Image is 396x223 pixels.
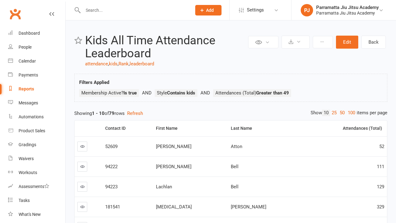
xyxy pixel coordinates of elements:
span: , [129,61,130,67]
div: Messages [19,100,38,105]
a: Workouts [8,166,65,180]
a: People [8,40,65,54]
div: Tasks [19,198,30,203]
div: Gradings [19,142,36,147]
a: Rank [118,61,129,67]
div: Show items per page [311,110,387,116]
a: 10 [322,110,330,116]
span: Atton [231,144,242,149]
a: What's New [8,208,65,221]
a: kids [109,61,118,67]
div: Last Name [231,126,297,131]
div: Contact ID [105,126,148,131]
div: Parramatta Jiu Jitsu Academy [316,5,379,10]
strong: Filters Applied [79,80,109,85]
strong: Is true [123,90,137,96]
span: Bell [231,184,239,190]
a: Tasks [8,194,65,208]
a: Back [361,36,386,49]
span: Settings [247,3,264,17]
div: Parramatta Jiu Jitsu Academy [316,10,379,16]
a: attendance [85,61,108,67]
a: 100 [346,110,357,116]
a: Product Sales [8,124,65,138]
span: 129 [377,184,384,190]
a: Messages [8,96,65,110]
span: , [108,61,109,67]
a: Reports [8,82,65,96]
span: [PERSON_NAME] [156,164,192,169]
div: Showing of rows [74,110,387,117]
a: Automations [8,110,65,124]
a: Gradings [8,138,65,152]
span: [MEDICAL_DATA] [156,204,192,210]
span: 94223 [105,184,118,190]
div: PJ [301,4,313,16]
span: Style [157,90,195,96]
a: Calendar [8,54,65,68]
strong: Contains kids [167,90,195,96]
div: Assessments [19,184,49,189]
div: Workouts [19,170,37,175]
span: 52 [379,144,384,149]
span: 52609 [105,144,118,149]
span: 94222 [105,164,118,169]
div: What's New [19,212,41,217]
span: Attendances (Total) [215,90,289,96]
div: People [19,45,32,50]
a: 50 [338,110,346,116]
span: Bell [231,164,239,169]
span: , [118,61,118,67]
a: Assessments [8,180,65,194]
div: Dashboard [19,31,40,36]
span: 111 [377,164,384,169]
h2: Kids All Time Attendance Leaderboard [85,34,247,60]
span: Lachlan [156,184,172,190]
strong: 1 - 10 [92,111,105,116]
a: leaderboard [130,61,154,67]
div: Calendar [19,59,36,63]
div: First Name [156,126,223,131]
div: Automations [19,114,44,119]
a: Payments [8,68,65,82]
strong: 79 [109,111,114,116]
input: Search... [81,6,187,15]
button: Add [195,5,222,15]
a: Clubworx [7,6,23,22]
div: Reports [19,86,34,91]
a: Dashboard [8,26,65,40]
a: Waivers [8,152,65,166]
strong: Greater than 49 [256,90,289,96]
span: [PERSON_NAME] [156,144,192,149]
div: Waivers [19,156,34,161]
span: 181541 [105,204,120,210]
button: Refresh [127,110,143,117]
span: Membership Active? [81,90,137,96]
span: [PERSON_NAME] [231,204,266,210]
div: Attendances (Total) [305,126,382,131]
button: Edit [336,36,358,49]
span: 329 [377,204,384,210]
div: Product Sales [19,128,45,133]
span: Add [206,8,214,13]
a: 25 [330,110,338,116]
div: Payments [19,72,38,77]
